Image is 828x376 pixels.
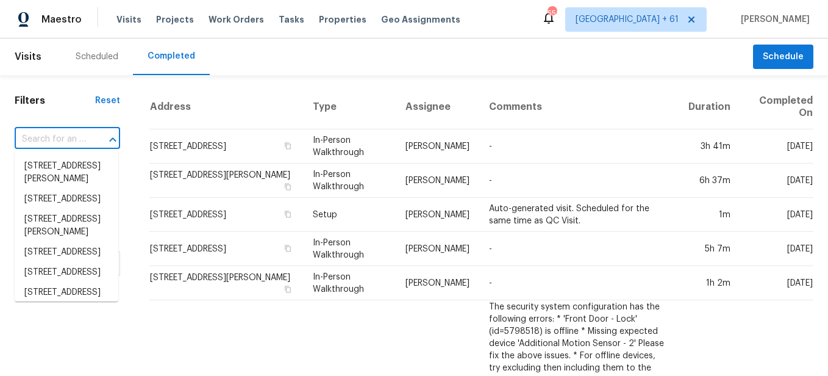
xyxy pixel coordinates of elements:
span: Projects [156,13,194,26]
td: [DATE] [740,266,813,300]
td: In-Person Walkthrough [303,266,396,300]
th: Type [303,85,396,129]
span: Geo Assignments [381,13,460,26]
td: In-Person Walkthrough [303,232,396,266]
span: Maestro [41,13,82,26]
th: Assignee [396,85,479,129]
span: Visits [116,13,141,26]
button: Copy Address [282,284,293,295]
td: Setup [303,198,396,232]
span: Visits [15,43,41,70]
button: Close [104,131,121,148]
div: Scheduled [76,51,118,63]
button: Copy Address [282,209,293,220]
button: Copy Address [282,181,293,192]
span: [GEOGRAPHIC_DATA] + 61 [576,13,679,26]
li: [STREET_ADDRESS] [15,262,118,283]
td: [PERSON_NAME] [396,198,479,232]
div: 551 [548,7,556,20]
td: [STREET_ADDRESS][PERSON_NAME] [149,164,303,198]
input: Search for an address... [15,130,86,149]
th: Comments [479,85,679,129]
span: [PERSON_NAME] [736,13,810,26]
span: Work Orders [209,13,264,26]
span: Schedule [763,49,804,65]
button: Copy Address [282,140,293,151]
th: Duration [679,85,740,129]
th: Address [149,85,303,129]
td: [DATE] [740,129,813,164]
li: [STREET_ADDRESS] [15,283,118,303]
div: Completed [148,50,195,62]
span: Tasks [279,15,304,24]
td: [DATE] [740,198,813,232]
td: 1m [679,198,740,232]
td: In-Person Walkthrough [303,129,396,164]
td: [STREET_ADDRESS] [149,129,303,164]
button: Schedule [753,45,813,70]
td: - [479,266,679,300]
td: [PERSON_NAME] [396,164,479,198]
td: [PERSON_NAME] [396,129,479,164]
td: [STREET_ADDRESS] [149,232,303,266]
span: Properties [319,13,366,26]
td: Auto-generated visit. Scheduled for the same time as QC Visit. [479,198,679,232]
td: 3h 41m [679,129,740,164]
td: - [479,129,679,164]
td: In-Person Walkthrough [303,164,396,198]
td: 5h 7m [679,232,740,266]
td: [DATE] [740,164,813,198]
button: Copy Address [282,243,293,254]
td: [PERSON_NAME] [396,232,479,266]
li: [STREET_ADDRESS][PERSON_NAME] [15,209,118,242]
h1: Filters [15,95,95,107]
td: [STREET_ADDRESS] [149,198,303,232]
li: [STREET_ADDRESS] [15,189,118,209]
th: Completed On [740,85,813,129]
td: - [479,164,679,198]
td: - [479,232,679,266]
td: [PERSON_NAME] [396,266,479,300]
td: [STREET_ADDRESS][PERSON_NAME] [149,266,303,300]
td: 6h 37m [679,164,740,198]
li: [STREET_ADDRESS][PERSON_NAME] [15,156,118,189]
td: [DATE] [740,232,813,266]
li: [STREET_ADDRESS] [15,242,118,262]
div: Reset [95,95,120,107]
td: 1h 2m [679,266,740,300]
